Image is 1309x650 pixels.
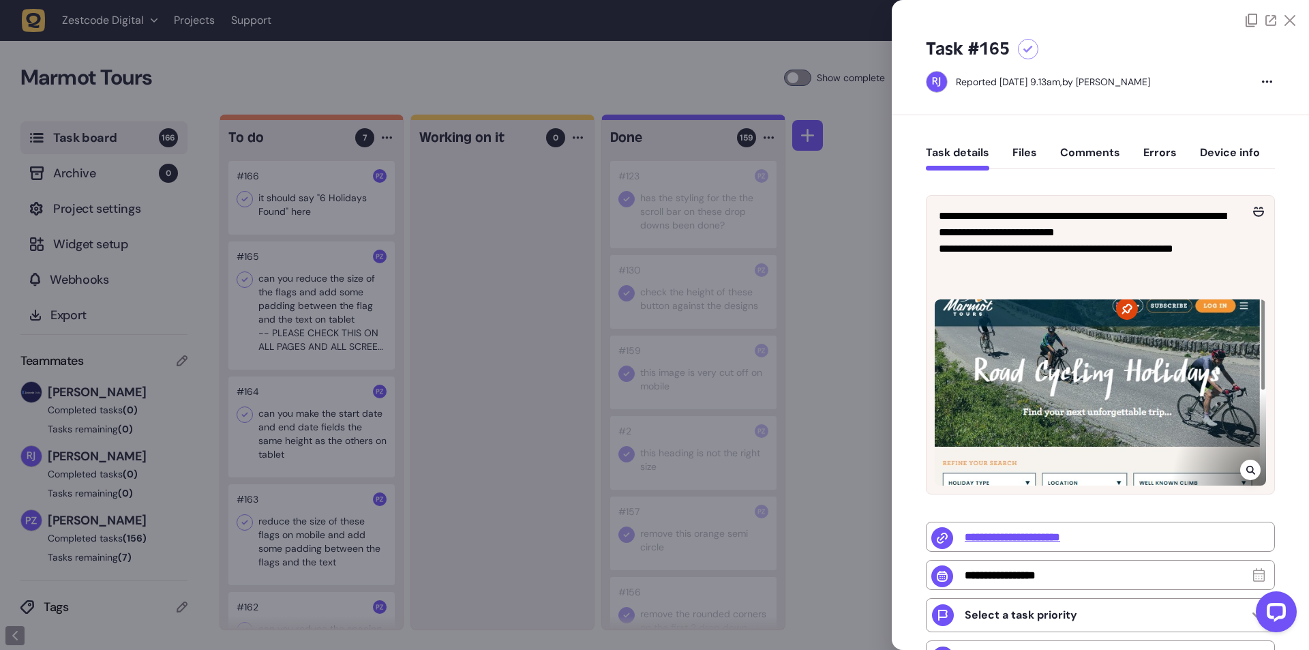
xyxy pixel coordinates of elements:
h5: Task #165 [926,38,1010,60]
div: by [PERSON_NAME] [956,75,1150,89]
p: Select a task priority [965,608,1077,622]
div: Reported [DATE] 9.13am, [956,76,1062,88]
button: Errors [1143,146,1177,171]
button: Files [1012,146,1037,171]
img: Riki-leigh Jones [927,72,947,92]
button: Task details [926,146,989,171]
iframe: LiveChat chat widget [1245,586,1302,643]
button: Device info [1200,146,1260,171]
button: Comments [1060,146,1120,171]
